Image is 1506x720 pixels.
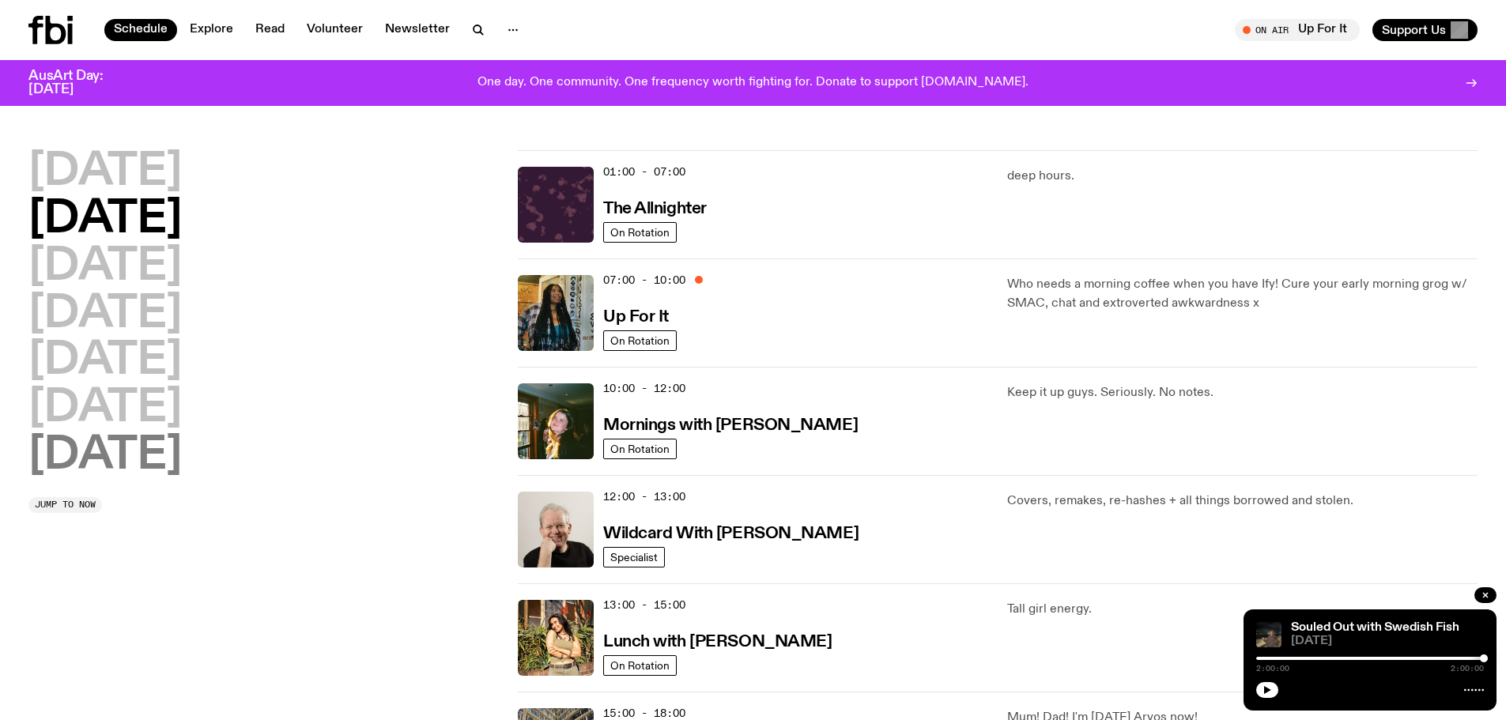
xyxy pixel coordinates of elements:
[28,70,130,96] h3: AusArt Day: [DATE]
[603,309,669,326] h3: Up For It
[1007,600,1478,619] p: Tall girl energy.
[28,292,182,337] button: [DATE]
[1451,665,1484,673] span: 2:00:00
[518,492,594,567] img: Stuart is smiling charmingly, wearing a black t-shirt against a stark white background.
[603,597,685,613] span: 13:00 - 15:00
[603,439,677,459] a: On Rotation
[1256,622,1281,647] img: Izzy Page stands above looking down at Opera Bar. She poses in front of the Harbour Bridge in the...
[1382,23,1446,37] span: Support Us
[1007,275,1478,313] p: Who needs a morning coffee when you have Ify! Cure your early morning grog w/ SMAC, chat and extr...
[610,659,670,671] span: On Rotation
[603,222,677,243] a: On Rotation
[518,600,594,676] img: Tanya is standing in front of plants and a brick fence on a sunny day. She is looking to the left...
[28,386,182,431] button: [DATE]
[28,245,182,289] button: [DATE]
[603,417,858,434] h3: Mornings with [PERSON_NAME]
[518,383,594,459] img: Freya smiles coyly as she poses for the image.
[180,19,243,41] a: Explore
[35,500,96,509] span: Jump to now
[610,226,670,238] span: On Rotation
[376,19,459,41] a: Newsletter
[246,19,294,41] a: Read
[603,655,677,676] a: On Rotation
[1235,19,1360,41] button: On AirUp For It
[28,434,182,478] button: [DATE]
[603,522,859,542] a: Wildcard With [PERSON_NAME]
[1007,167,1478,186] p: deep hours.
[477,76,1029,90] p: One day. One community. One frequency worth fighting for. Donate to support [DOMAIN_NAME].
[28,497,102,513] button: Jump to now
[1372,19,1478,41] button: Support Us
[28,150,182,194] button: [DATE]
[518,275,594,351] img: Ify - a Brown Skin girl with black braided twists, looking up to the side with her tongue stickin...
[603,526,859,542] h3: Wildcard With [PERSON_NAME]
[1291,621,1459,634] a: Souled Out with Swedish Fish
[603,631,832,650] a: Lunch with [PERSON_NAME]
[603,634,832,650] h3: Lunch with [PERSON_NAME]
[28,339,182,383] button: [DATE]
[603,198,707,217] a: The Allnighter
[104,19,177,41] a: Schedule
[1291,635,1484,647] span: [DATE]
[603,164,685,179] span: 01:00 - 07:00
[603,381,685,396] span: 10:00 - 12:00
[603,547,665,567] a: Specialist
[1256,665,1289,673] span: 2:00:00
[28,198,182,242] button: [DATE]
[603,330,677,351] a: On Rotation
[297,19,372,41] a: Volunteer
[603,414,858,434] a: Mornings with [PERSON_NAME]
[603,201,707,217] h3: The Allnighter
[610,334,670,346] span: On Rotation
[610,551,658,563] span: Specialist
[603,273,685,288] span: 07:00 - 10:00
[603,306,669,326] a: Up For It
[610,443,670,454] span: On Rotation
[1007,492,1478,511] p: Covers, remakes, re-hashes + all things borrowed and stolen.
[603,489,685,504] span: 12:00 - 13:00
[1007,383,1478,402] p: Keep it up guys. Seriously. No notes.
